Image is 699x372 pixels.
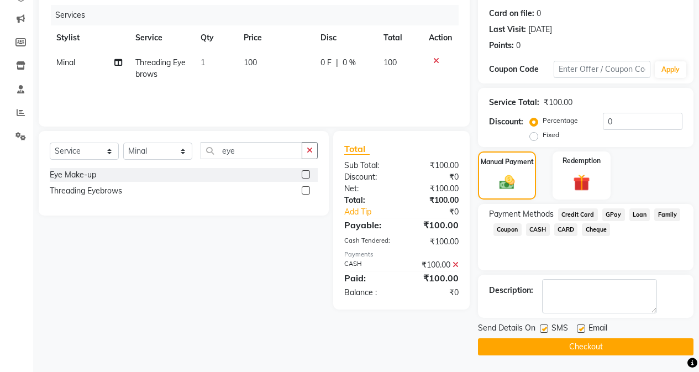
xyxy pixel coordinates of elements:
span: Coupon [493,223,522,236]
span: SMS [551,322,568,336]
div: Coupon Code [489,64,554,75]
th: Qty [194,25,237,50]
th: Stylist [50,25,129,50]
span: Send Details On [478,322,535,336]
div: Threading Eyebrows [50,185,122,197]
div: Discount: [336,171,402,183]
span: Credit Card [558,208,598,221]
div: ₹100.00 [544,97,572,108]
label: Manual Payment [481,157,534,167]
th: Disc [314,25,377,50]
div: Services [51,5,467,25]
a: Add Tip [336,206,412,218]
div: Discount: [489,116,523,128]
div: ₹100.00 [401,183,467,195]
div: ₹0 [401,287,467,298]
div: Points: [489,40,514,51]
input: Enter Offer / Coupon Code [554,61,650,78]
input: Search or Scan [201,142,302,159]
span: 100 [383,57,397,67]
span: 100 [244,57,257,67]
div: Cash Tendered: [336,236,402,248]
span: Family [654,208,680,221]
div: ₹0 [412,206,467,218]
span: CARD [554,223,578,236]
span: 1 [201,57,205,67]
button: Checkout [478,338,693,355]
div: [DATE] [528,24,552,35]
span: 0 % [343,57,356,69]
span: Minal [56,57,75,67]
div: ₹100.00 [401,259,467,271]
span: Total [344,143,370,155]
div: ₹0 [401,171,467,183]
div: ₹100.00 [401,160,467,171]
button: Apply [655,61,686,78]
span: Loan [629,208,650,221]
span: Email [588,322,607,336]
label: Percentage [543,116,578,125]
th: Total [377,25,422,50]
img: _gift.svg [568,172,595,193]
div: Service Total: [489,97,539,108]
th: Price [237,25,314,50]
div: Sub Total: [336,160,402,171]
div: Description: [489,285,533,296]
div: Balance : [336,287,402,298]
div: Payable: [336,218,402,232]
label: Fixed [543,130,559,140]
span: 0 F [320,57,332,69]
div: Last Visit: [489,24,526,35]
div: ₹100.00 [401,271,467,285]
span: | [336,57,338,69]
div: ₹100.00 [401,195,467,206]
div: ₹100.00 [401,218,467,232]
span: Payment Methods [489,208,554,220]
div: ₹100.00 [401,236,467,248]
div: 0 [537,8,541,19]
div: Paid: [336,271,402,285]
span: Threading Eyebrows [135,57,186,79]
div: Total: [336,195,402,206]
img: _cash.svg [495,174,520,191]
span: CASH [526,223,550,236]
th: Service [129,25,193,50]
div: Eye Make-up [50,169,96,181]
div: Net: [336,183,402,195]
span: GPay [602,208,625,221]
label: Redemption [563,156,601,166]
div: 0 [516,40,521,51]
span: Cheque [582,223,610,236]
div: Payments [344,250,459,259]
div: Card on file: [489,8,534,19]
div: CASH [336,259,402,271]
th: Action [422,25,459,50]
